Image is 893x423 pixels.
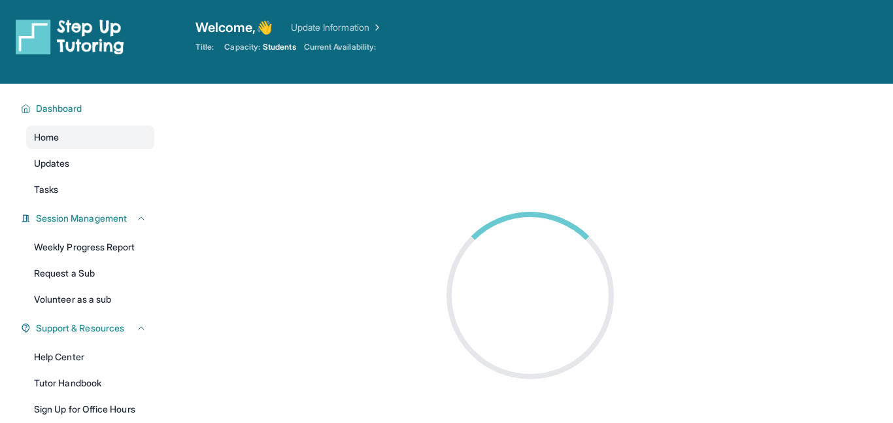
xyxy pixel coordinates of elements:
button: Dashboard [31,102,146,115]
a: Home [26,126,154,149]
button: Session Management [31,212,146,225]
span: Updates [34,157,70,170]
span: Tasks [34,183,58,196]
button: Support & Resources [31,322,146,335]
a: Tasks [26,178,154,201]
span: Welcome, 👋 [195,18,273,37]
span: Dashboard [36,102,82,115]
span: Session Management [36,212,127,225]
img: Chevron Right [369,21,382,34]
a: Request a Sub [26,262,154,285]
span: Support & Resources [36,322,124,335]
a: Help Center [26,345,154,369]
img: logo [16,18,124,55]
a: Sign Up for Office Hours [26,398,154,421]
span: Current Availability: [304,42,376,52]
a: Updates [26,152,154,175]
a: Tutor Handbook [26,371,154,395]
span: Title: [195,42,214,52]
span: Home [34,131,59,144]
a: Update Information [291,21,382,34]
a: Volunteer as a sub [26,288,154,311]
a: Weekly Progress Report [26,235,154,259]
span: Capacity: [224,42,260,52]
span: Students [263,42,296,52]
